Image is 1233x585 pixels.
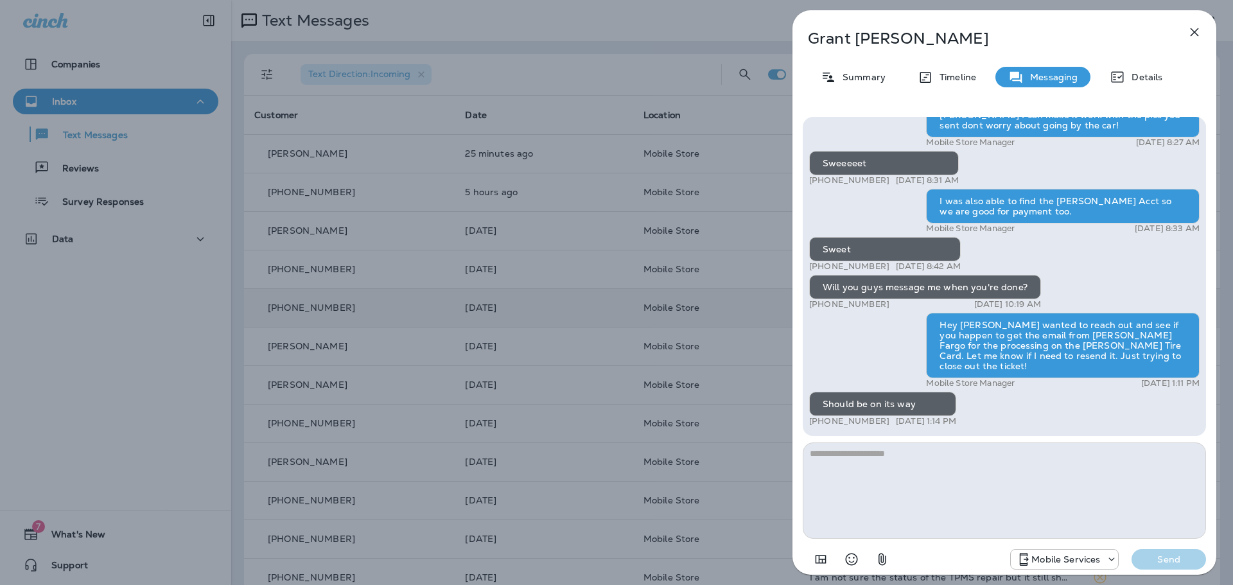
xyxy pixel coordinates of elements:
[926,223,1015,234] p: Mobile Store Manager
[836,72,886,82] p: Summary
[839,546,864,572] button: Select an emoji
[809,416,889,426] p: [PHONE_NUMBER]
[974,299,1041,310] p: [DATE] 10:19 AM
[809,237,961,261] div: Sweet
[1136,137,1200,148] p: [DATE] 8:27 AM
[1141,378,1200,389] p: [DATE] 1:11 PM
[809,151,959,175] div: Sweeeeet
[926,189,1200,223] div: I was also able to find the [PERSON_NAME] Acct so we are good for payment too.
[926,103,1200,137] div: [PERSON_NAME] I can make it work with the pics you sent dont worry about going by the car!
[896,416,956,426] p: [DATE] 1:14 PM
[933,72,976,82] p: Timeline
[896,175,959,186] p: [DATE] 8:31 AM
[926,313,1200,378] div: Hey [PERSON_NAME] wanted to reach out and see if you happen to get the email from [PERSON_NAME] F...
[1135,223,1200,234] p: [DATE] 8:33 AM
[926,378,1015,389] p: Mobile Store Manager
[1125,72,1162,82] p: Details
[809,175,889,186] p: [PHONE_NUMBER]
[808,546,834,572] button: Add in a premade template
[809,261,889,272] p: [PHONE_NUMBER]
[896,261,961,272] p: [DATE] 8:42 AM
[1024,72,1078,82] p: Messaging
[926,137,1015,148] p: Mobile Store Manager
[809,275,1041,299] div: Will you guys message me when you're done?
[809,299,889,310] p: [PHONE_NUMBER]
[809,392,956,416] div: Should be on its way
[808,30,1159,48] p: Grant [PERSON_NAME]
[1031,554,1100,564] p: Mobile Services
[1011,552,1118,567] div: +1 (402) 537-0264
